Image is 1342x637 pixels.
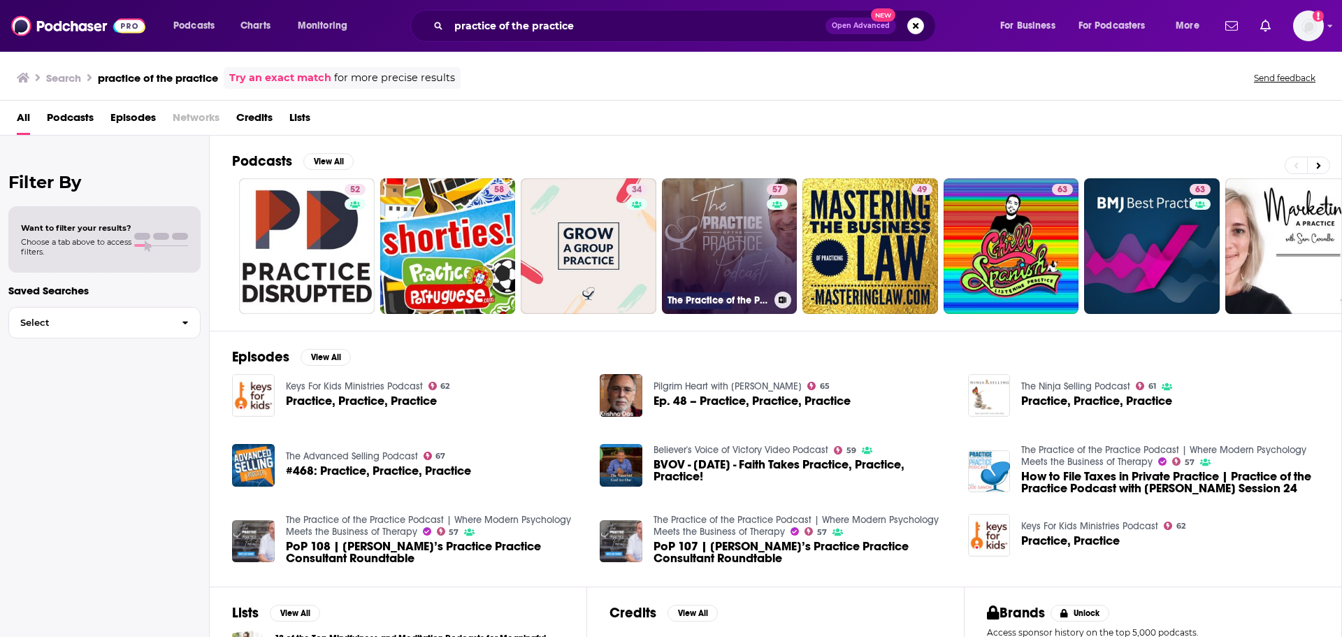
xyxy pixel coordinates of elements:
[1058,183,1067,197] span: 63
[110,106,156,135] span: Episodes
[1078,16,1146,36] span: For Podcasters
[1190,184,1211,195] a: 63
[286,514,571,538] a: The Practice of the Practice Podcast | Where Modern Psychology Meets the Business of Therapy
[164,15,233,37] button: open menu
[286,395,437,407] a: Practice, Practice, Practice
[21,237,131,257] span: Choose a tab above to access filters.
[1021,471,1319,494] a: How to File Taxes in Private Practice | Practice of the Practice Podcast with Joe Sanok Session 24
[1220,14,1243,38] a: Show notifications dropdown
[231,15,279,37] a: Charts
[1172,457,1195,466] a: 57
[232,604,259,622] h2: Lists
[8,172,201,192] h2: Filter By
[1195,183,1205,197] span: 63
[173,16,215,36] span: Podcasts
[767,184,788,195] a: 57
[944,178,1079,314] a: 63
[449,529,459,536] span: 57
[232,520,275,563] img: PoP 108 | Hermeisha’s Practice Practice Consultant Roundtable
[968,514,1011,557] img: Practice, Practice
[654,541,951,564] a: PoP 107 | Jonathan’s Practice Practice Consultant Roundtable
[805,527,827,536] a: 57
[232,348,289,366] h2: Episodes
[1051,605,1110,622] button: Unlock
[817,529,827,536] span: 57
[1021,395,1172,407] span: Practice, Practice, Practice
[600,374,642,417] img: Ep. 48 – Practice, Practice, Practice
[288,15,366,37] button: open menu
[609,604,656,622] h2: Credits
[968,450,1011,493] img: How to File Taxes in Private Practice | Practice of the Practice Podcast with Joe Sanok Session 24
[8,284,201,297] p: Saved Searches
[380,178,516,314] a: 58
[820,383,830,389] span: 65
[1136,382,1156,390] a: 61
[521,178,656,314] a: 34
[1313,10,1324,22] svg: Add a profile image
[807,382,830,390] a: 65
[834,446,856,455] a: 59
[17,106,30,135] a: All
[239,178,375,314] a: 52
[236,106,273,135] span: Credits
[303,153,354,170] button: View All
[47,106,94,135] a: Podcasts
[654,514,939,538] a: The Practice of the Practice Podcast | Where Modern Psychology Meets the Business of Therapy
[424,10,949,42] div: Search podcasts, credits, & more...
[1293,10,1324,41] span: Logged in as RebRoz5
[286,541,584,564] span: PoP 108 | [PERSON_NAME]’s Practice Practice Consultant Roundtable
[494,183,504,197] span: 58
[911,184,932,195] a: 49
[832,22,890,29] span: Open Advanced
[654,380,802,392] a: Pilgrim Heart with Krishna Das
[1293,10,1324,41] img: User Profile
[232,374,275,417] img: Practice, Practice, Practice
[428,382,450,390] a: 62
[9,318,171,327] span: Select
[1052,184,1073,195] a: 63
[424,452,446,460] a: 67
[1021,380,1130,392] a: The Ninja Selling Podcast
[286,380,423,392] a: Keys For Kids Ministries Podcast
[825,17,896,34] button: Open AdvancedNew
[11,13,145,39] img: Podchaser - Follow, Share and Rate Podcasts
[1164,522,1185,530] a: 62
[990,15,1073,37] button: open menu
[98,71,218,85] h3: practice of the practice
[173,106,219,135] span: Networks
[1250,72,1320,84] button: Send feedback
[286,465,471,477] a: #468: Practice, Practice, Practice
[1084,178,1220,314] a: 63
[1255,14,1276,38] a: Show notifications dropdown
[232,444,275,487] img: #468: Practice, Practice, Practice
[240,16,270,36] span: Charts
[286,541,584,564] a: PoP 108 | Hermeisha’s Practice Practice Consultant Roundtable
[1021,535,1120,547] a: Practice, Practice
[435,453,445,459] span: 67
[289,106,310,135] span: Lists
[298,16,347,36] span: Monitoring
[668,605,718,622] button: View All
[987,604,1045,622] h2: Brands
[1148,383,1156,389] span: 61
[626,184,647,195] a: 34
[600,520,642,563] img: PoP 107 | Jonathan’s Practice Practice Consultant Roundtable
[802,178,938,314] a: 49
[968,374,1011,417] img: Practice, Practice, Practice
[632,183,642,197] span: 34
[1166,15,1217,37] button: open menu
[229,70,331,86] a: Try an exact match
[1293,10,1324,41] button: Show profile menu
[350,183,360,197] span: 52
[600,444,642,487] img: BVOV - Oct2422 - Faith Takes Practice, Practice, Practice!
